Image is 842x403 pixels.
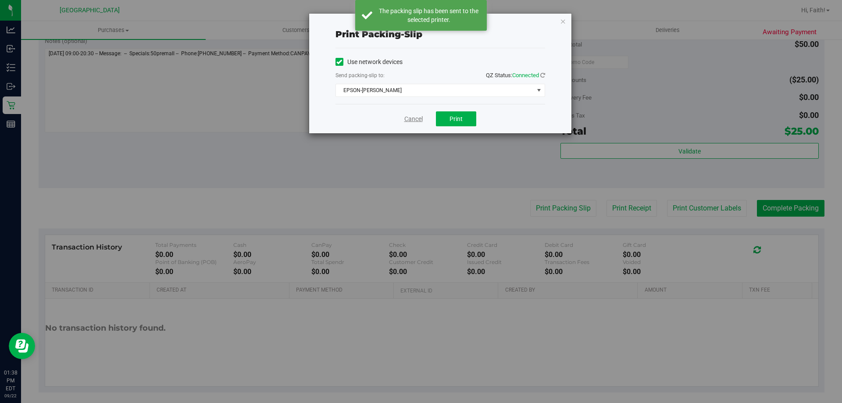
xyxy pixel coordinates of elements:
span: EPSON-[PERSON_NAME] [336,84,534,96]
label: Use network devices [335,57,403,67]
label: Send packing-slip to: [335,71,385,79]
button: Print [436,111,476,126]
span: QZ Status: [486,72,545,78]
span: Print [450,115,463,122]
iframe: Resource center [9,333,35,359]
a: Cancel [404,114,423,124]
span: Connected [512,72,539,78]
span: Print packing-slip [335,29,422,39]
div: The packing slip has been sent to the selected printer. [377,7,480,24]
span: select [533,84,544,96]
